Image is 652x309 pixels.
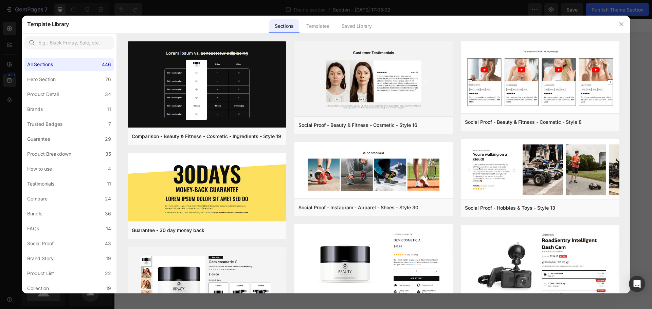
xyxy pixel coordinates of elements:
[465,204,555,212] div: Social Proof - Hobbies & Toys - Style 13
[27,60,53,69] div: All Sections
[102,60,111,69] div: 446
[294,142,453,200] img: sp30.png
[27,210,42,218] div: Bundle
[106,254,111,263] div: 19
[27,269,54,277] div: Product List
[255,32,291,37] div: Drop element here
[27,15,69,33] h2: Template Library
[108,120,111,128] div: 7
[269,19,299,33] div: Sections
[107,180,111,188] div: 11
[294,41,453,118] img: sp16.png
[298,204,418,212] div: Social Proof - Instagram - Apparel - Shoes - Style 30
[106,284,111,292] div: 19
[105,75,111,83] div: 76
[105,150,111,158] div: 35
[128,41,286,129] img: c19.png
[27,90,59,98] div: Product Detail
[27,284,49,292] div: Collection
[27,254,54,263] div: Brand Story
[27,150,71,158] div: Product Breakdown
[105,135,111,143] div: 29
[24,36,114,50] input: E.g.: Black Friday, Sale, etc.
[27,239,54,248] div: Social Proof
[27,120,62,128] div: Trusted Badges
[132,132,281,140] div: Comparison - Beauty & Fitness - Cosmetic - Ingredients - Style 19
[629,276,645,292] div: Open Intercom Messenger
[128,153,286,223] img: g30.png
[298,121,417,129] div: Social Proof - Beauty & Fitness - Cosmetic - Style 16
[27,135,50,143] div: Guarantee
[27,180,54,188] div: Testimonials
[27,165,52,173] div: How to use
[27,75,56,83] div: Hero Section
[465,118,582,126] div: Social Proof - Beauty & Fitness - Cosmetic - Style 8
[461,139,619,200] img: sp13.png
[27,195,48,203] div: Compare
[461,41,619,115] img: sp8.png
[301,19,334,33] div: Templates
[105,269,111,277] div: 22
[106,225,111,233] div: 14
[336,19,377,33] div: Saved Library
[105,210,111,218] div: 36
[105,239,111,248] div: 43
[105,195,111,203] div: 24
[107,105,111,113] div: 11
[105,90,111,98] div: 34
[27,105,43,113] div: Brands
[27,225,39,233] div: FAQs
[108,165,111,173] div: 4
[132,226,204,234] div: Guarantee - 30 day money back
